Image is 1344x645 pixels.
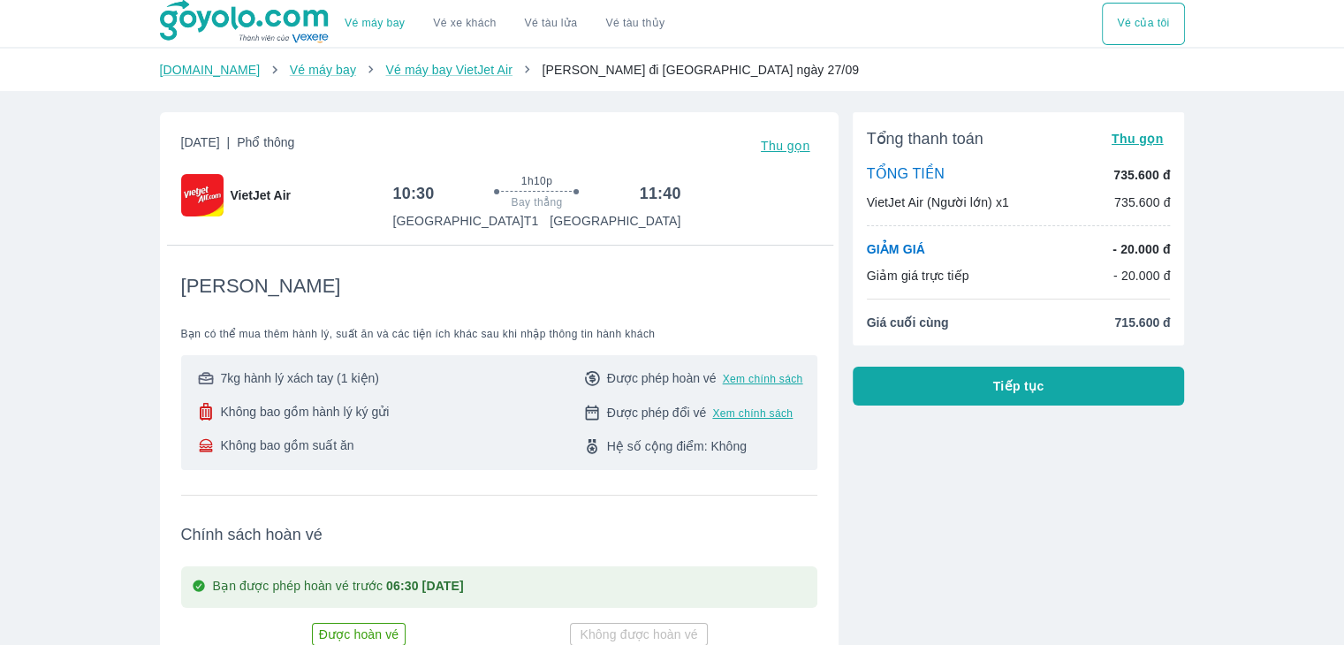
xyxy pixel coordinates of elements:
[607,369,717,387] span: Được phép hoàn vé
[220,369,378,387] span: 7kg hành lý xách tay (1 kiện)
[290,63,356,77] a: Vé máy bay
[853,367,1185,406] button: Tiếp tục
[1112,132,1164,146] span: Thu gọn
[330,3,679,45] div: choose transportation mode
[521,174,552,188] span: 1h10p
[385,63,512,77] a: Vé máy bay VietJet Air
[867,165,945,185] p: TỔNG TIỀN
[867,314,949,331] span: Giá cuối cùng
[1105,126,1171,151] button: Thu gọn
[1102,3,1184,45] button: Vé của tôi
[1113,166,1170,184] p: 735.600 đ
[993,377,1044,395] span: Tiếp tục
[591,3,679,45] button: Vé tàu thủy
[181,274,341,299] span: [PERSON_NAME]
[723,372,803,386] button: Xem chính sách
[386,579,464,593] strong: 06:30 [DATE]
[181,133,295,158] span: [DATE]
[345,17,405,30] a: Vé máy bay
[181,327,817,341] span: Bạn có thể mua thêm hành lý, suất ăn và các tiện ích khác sau khi nhập thông tin hành khách
[181,524,817,545] span: Chính sách hoàn vé
[1102,3,1184,45] div: choose transportation mode
[754,133,817,158] button: Thu gọn
[512,195,563,209] span: Bay thẳng
[392,183,434,204] h6: 10:30
[392,212,538,230] p: [GEOGRAPHIC_DATA] T1
[867,240,925,258] p: GIẢM GIÁ
[607,404,707,421] span: Được phép đổi vé
[433,17,496,30] a: Vé xe khách
[761,139,810,153] span: Thu gọn
[1114,193,1171,211] p: 735.600 đ
[160,61,1185,79] nav: breadcrumb
[220,403,389,421] span: Không bao gồm hành lý ký gửi
[1114,314,1170,331] span: 715.600 đ
[231,186,291,204] span: VietJet Air
[315,626,403,643] p: Được hoàn vé
[573,626,705,643] p: Không được hoàn vé
[220,436,353,454] span: Không bao gồm suất ăn
[160,63,261,77] a: [DOMAIN_NAME]
[550,212,680,230] p: [GEOGRAPHIC_DATA]
[227,135,231,149] span: |
[511,3,592,45] a: Vé tàu lửa
[1113,267,1171,285] p: - 20.000 đ
[213,577,464,597] p: Bạn được phép hoàn vé trước
[867,267,969,285] p: Giảm giá trực tiếp
[712,406,793,421] button: Xem chính sách
[1112,240,1170,258] p: - 20.000 đ
[607,437,747,455] span: Hệ số cộng điểm: Không
[640,183,681,204] h6: 11:40
[867,128,983,149] span: Tổng thanh toán
[867,193,1009,211] p: VietJet Air (Người lớn) x1
[237,135,294,149] span: Phổ thông
[542,63,859,77] span: [PERSON_NAME] đi [GEOGRAPHIC_DATA] ngày 27/09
